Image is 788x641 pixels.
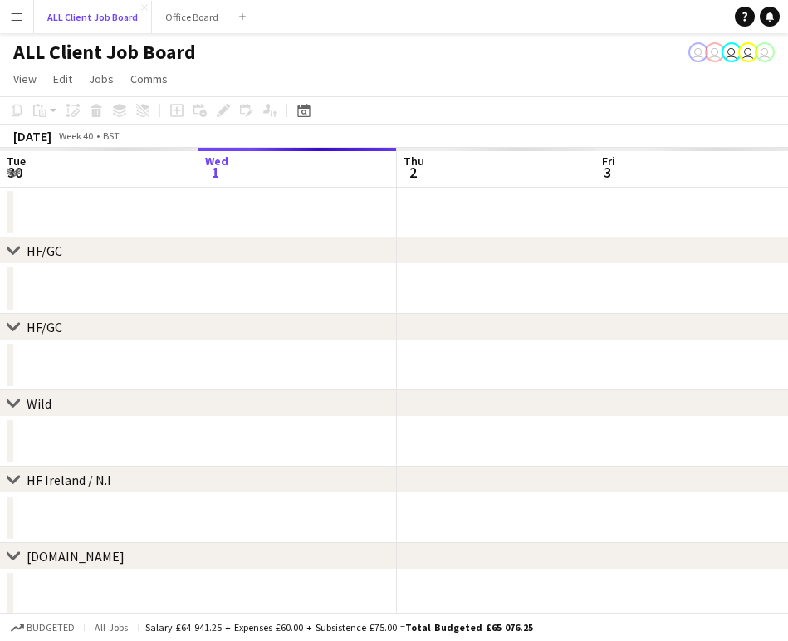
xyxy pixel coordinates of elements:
span: Total Budgeted £65 076.25 [405,621,533,634]
span: Tue [7,154,26,169]
app-user-avatar: Nicola Lewis [722,42,742,62]
span: Week 40 [55,130,96,142]
div: [DOMAIN_NAME] [27,548,125,565]
a: View [7,68,43,90]
app-user-avatar: Finance Team [738,42,758,62]
span: Jobs [89,71,114,86]
span: Comms [130,71,168,86]
div: BST [103,130,120,142]
a: Comms [124,68,174,90]
span: View [13,71,37,86]
app-user-avatar: Daniella Rocuzzi [705,42,725,62]
div: HF/GC [27,242,62,259]
span: Fri [602,154,615,169]
span: Thu [404,154,424,169]
span: Edit [53,71,72,86]
h1: ALL Client Job Board [13,40,196,65]
a: Jobs [82,68,120,90]
app-user-avatar: Nicole Palmer [755,42,775,62]
button: Office Board [152,1,232,33]
span: 2 [401,163,424,182]
div: Salary £64 941.25 + Expenses £60.00 + Subsistence £75.00 = [145,621,533,634]
div: Wild [27,395,51,412]
button: Budgeted [8,619,77,637]
span: Wed [205,154,228,169]
span: All jobs [91,621,131,634]
app-user-avatar: Mitchell Coulter [688,42,708,62]
span: 30 [4,163,26,182]
span: Budgeted [27,622,75,634]
a: Edit [46,68,79,90]
button: ALL Client Job Board [34,1,152,33]
div: [DATE] [13,128,51,144]
span: 1 [203,163,228,182]
span: 3 [600,163,615,182]
div: HF/GC [27,319,62,335]
div: HF Ireland / N.I [27,472,111,488]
